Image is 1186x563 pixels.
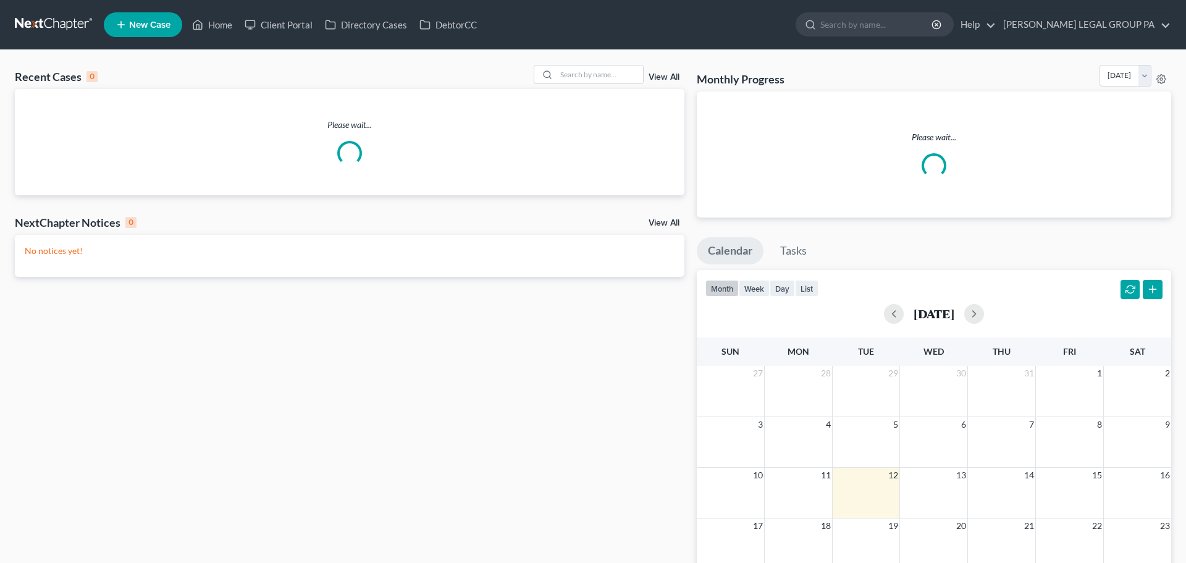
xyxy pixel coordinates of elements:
input: Search by name... [820,13,933,36]
a: Directory Cases [319,14,413,36]
div: NextChapter Notices [15,215,137,230]
a: DebtorCC [413,14,483,36]
span: 12 [887,468,899,483]
h3: Monthly Progress [697,72,784,87]
span: 29 [887,366,899,381]
button: week [739,280,770,297]
span: Fri [1063,346,1076,357]
a: View All [649,219,679,227]
div: 0 [86,71,98,82]
h2: [DATE] [914,307,954,320]
button: month [705,280,739,297]
p: Please wait... [15,119,684,131]
span: 7 [1028,417,1035,432]
span: New Case [129,20,170,30]
a: Help [954,14,996,36]
span: 2 [1164,366,1171,381]
a: [PERSON_NAME] LEGAL GROUP PA [997,14,1171,36]
span: 6 [960,417,967,432]
span: 27 [752,366,764,381]
button: list [795,280,818,297]
span: 15 [1091,468,1103,483]
span: Wed [923,346,944,357]
a: Client Portal [238,14,319,36]
span: 31 [1023,366,1035,381]
span: 3 [757,417,764,432]
span: 21 [1023,519,1035,533]
span: 30 [955,366,967,381]
a: View All [649,73,679,82]
span: 23 [1159,519,1171,533]
span: 11 [820,468,832,483]
span: Thu [993,346,1011,357]
a: Tasks [769,237,818,265]
span: Mon [788,346,809,357]
span: 18 [820,519,832,533]
span: 9 [1164,417,1171,432]
span: 20 [955,519,967,533]
span: 1 [1096,366,1103,381]
span: 4 [825,417,832,432]
p: No notices yet! [25,245,675,257]
div: 0 [125,217,137,228]
p: Please wait... [707,131,1161,143]
span: 5 [892,417,899,432]
a: Home [186,14,238,36]
input: Search by name... [557,66,643,83]
span: 16 [1159,468,1171,483]
span: 22 [1091,519,1103,533]
div: Recent Cases [15,69,98,84]
button: day [770,280,795,297]
a: Calendar [697,237,763,265]
span: 10 [752,468,764,483]
span: 13 [955,468,967,483]
span: Tue [858,346,874,357]
span: 19 [887,519,899,533]
span: 14 [1023,468,1035,483]
span: 8 [1096,417,1103,432]
span: 28 [820,366,832,381]
span: Sat [1130,346,1145,357]
span: Sun [721,346,739,357]
span: 17 [752,519,764,533]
